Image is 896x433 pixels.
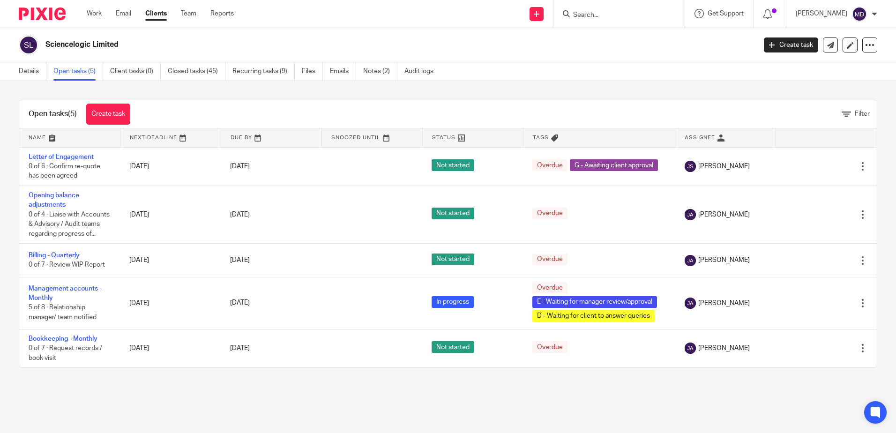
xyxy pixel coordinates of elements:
[232,62,295,81] a: Recurring tasks (9)
[210,9,234,18] a: Reports
[120,186,221,243] td: [DATE]
[698,299,750,308] span: [PERSON_NAME]
[685,209,696,220] img: svg%3E
[432,254,474,265] span: Not started
[45,40,609,50] h2: Sciencelogic Limited
[432,341,474,353] span: Not started
[532,296,657,308] span: E - Waiting for manager review/approval
[532,208,567,219] span: Overdue
[145,9,167,18] a: Clients
[363,62,397,81] a: Notes (2)
[533,135,549,140] span: Tags
[19,7,66,20] img: Pixie
[181,9,196,18] a: Team
[120,244,221,277] td: [DATE]
[120,329,221,367] td: [DATE]
[708,10,744,17] span: Get Support
[404,62,441,81] a: Audit logs
[230,345,250,351] span: [DATE]
[29,192,79,208] a: Opening balance adjustments
[29,211,110,237] span: 0 of 4 · Liaise with Accounts & Advisory / Audit teams regarding progress of...
[432,208,474,219] span: Not started
[230,300,250,306] span: [DATE]
[230,163,250,170] span: [DATE]
[29,305,97,321] span: 5 of 8 · Relationship manager/ team notified
[330,62,356,81] a: Emails
[685,343,696,354] img: svg%3E
[532,341,567,353] span: Overdue
[698,343,750,353] span: [PERSON_NAME]
[230,257,250,263] span: [DATE]
[116,9,131,18] a: Email
[331,135,381,140] span: Snoozed Until
[532,310,655,322] span: D - Waiting for client to answer queries
[19,35,38,55] img: svg%3E
[68,110,77,118] span: (5)
[87,9,102,18] a: Work
[29,262,105,269] span: 0 of 7 · Review WIP Report
[852,7,867,22] img: svg%3E
[230,211,250,218] span: [DATE]
[29,109,77,119] h1: Open tasks
[796,9,847,18] p: [PERSON_NAME]
[19,62,46,81] a: Details
[572,11,657,20] input: Search
[29,285,102,301] a: Management accounts - Monthly
[570,159,658,171] span: G - Awaiting client approval
[29,336,97,342] a: Bookkeeping - Monthly
[29,252,80,259] a: Billing - Quarterly
[532,254,567,265] span: Overdue
[698,210,750,219] span: [PERSON_NAME]
[86,104,130,125] a: Create task
[432,296,474,308] span: In progress
[855,111,870,117] span: Filter
[53,62,103,81] a: Open tasks (5)
[168,62,225,81] a: Closed tasks (45)
[120,147,221,186] td: [DATE]
[685,161,696,172] img: svg%3E
[29,154,94,160] a: Letter of Engagement
[29,163,100,179] span: 0 of 6 · Confirm re-quote has been agreed
[432,135,455,140] span: Status
[685,255,696,266] img: svg%3E
[302,62,323,81] a: Files
[120,277,221,329] td: [DATE]
[532,159,567,171] span: Overdue
[110,62,161,81] a: Client tasks (0)
[698,162,750,171] span: [PERSON_NAME]
[432,159,474,171] span: Not started
[532,282,567,294] span: Overdue
[29,345,102,361] span: 0 of 7 · Request records / book visit
[685,298,696,309] img: svg%3E
[764,37,818,52] a: Create task
[698,255,750,265] span: [PERSON_NAME]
